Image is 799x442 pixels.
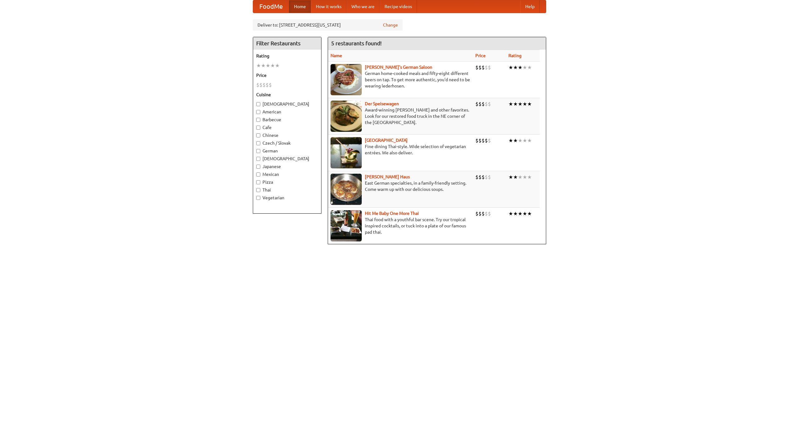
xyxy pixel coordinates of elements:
p: German home-cooked meals and fifty-eight different beers on tap. To get more authentic, you'd nee... [331,70,470,89]
h5: Price [256,72,318,78]
li: ★ [508,174,513,181]
li: $ [482,174,485,181]
a: Who we are [346,0,380,13]
li: $ [488,101,491,107]
li: ★ [527,64,532,71]
li: $ [475,174,478,181]
label: [DEMOGRAPHIC_DATA] [256,156,318,162]
h5: Rating [256,53,318,59]
a: Price [475,53,486,58]
li: $ [485,137,488,144]
a: [PERSON_NAME] Haus [365,174,410,179]
div: Deliver to: [STREET_ADDRESS][US_STATE] [253,19,403,31]
li: ★ [508,64,513,71]
p: Fine dining Thai-style. Wide selection of vegetarian entrées. We also deliver. [331,143,470,156]
li: ★ [518,101,522,107]
li: $ [475,210,478,217]
li: $ [485,101,488,107]
li: $ [488,64,491,71]
p: Award-winning [PERSON_NAME] and other favorites. Look for our restored food truck in the NE corne... [331,107,470,126]
li: $ [478,174,482,181]
li: $ [488,137,491,144]
li: $ [259,82,262,88]
a: FoodMe [253,0,289,13]
label: Cafe [256,124,318,131]
label: Barbecue [256,117,318,123]
li: ★ [513,137,518,144]
label: Japanese [256,163,318,170]
a: How it works [311,0,346,13]
label: German [256,148,318,154]
h5: Cuisine [256,92,318,98]
a: [PERSON_NAME]'s German Saloon [365,65,432,70]
a: Rating [508,53,522,58]
li: ★ [522,64,527,71]
li: ★ [522,210,527,217]
a: Hit Me Baby One More Thai [365,211,419,216]
li: ★ [513,174,518,181]
input: Barbecue [256,118,260,122]
li: ★ [270,62,275,69]
li: ★ [275,62,280,69]
li: $ [488,174,491,181]
img: kohlhaus.jpg [331,174,362,205]
input: American [256,110,260,114]
li: ★ [518,210,522,217]
a: Name [331,53,342,58]
label: Czech / Slovak [256,140,318,146]
li: $ [266,82,269,88]
a: Recipe videos [380,0,417,13]
p: Thai food with a youthful bar scene. Try our tropical inspired cocktails, or tuck into a plate of... [331,216,470,235]
a: Help [520,0,540,13]
li: $ [488,210,491,217]
img: speisewagen.jpg [331,101,362,132]
li: ★ [508,210,513,217]
li: ★ [513,210,518,217]
label: [DEMOGRAPHIC_DATA] [256,101,318,107]
a: Change [383,22,398,28]
input: Pizza [256,180,260,184]
li: $ [482,137,485,144]
li: $ [482,64,485,71]
input: Japanese [256,165,260,169]
label: Vegetarian [256,195,318,201]
li: $ [269,82,272,88]
li: ★ [256,62,261,69]
input: Cafe [256,126,260,130]
li: ★ [513,64,518,71]
img: esthers.jpg [331,64,362,95]
li: $ [475,64,478,71]
li: ★ [527,174,532,181]
li: $ [482,210,485,217]
li: ★ [522,101,527,107]
li: $ [256,82,259,88]
a: Der Speisewagen [365,101,399,106]
li: ★ [513,101,518,107]
li: $ [478,101,482,107]
li: $ [262,82,266,88]
a: Home [289,0,311,13]
li: ★ [508,137,513,144]
label: Mexican [256,171,318,177]
input: Thai [256,188,260,192]
input: Czech / Slovak [256,141,260,145]
li: $ [475,137,478,144]
input: Chinese [256,133,260,137]
input: [DEMOGRAPHIC_DATA] [256,157,260,161]
li: ★ [518,137,522,144]
input: [DEMOGRAPHIC_DATA] [256,102,260,106]
li: ★ [518,64,522,71]
li: ★ [527,101,532,107]
li: ★ [522,137,527,144]
li: ★ [522,174,527,181]
label: Chinese [256,132,318,138]
input: Mexican [256,172,260,176]
a: [GEOGRAPHIC_DATA] [365,138,408,143]
li: $ [485,174,488,181]
li: ★ [266,62,270,69]
li: ★ [508,101,513,107]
